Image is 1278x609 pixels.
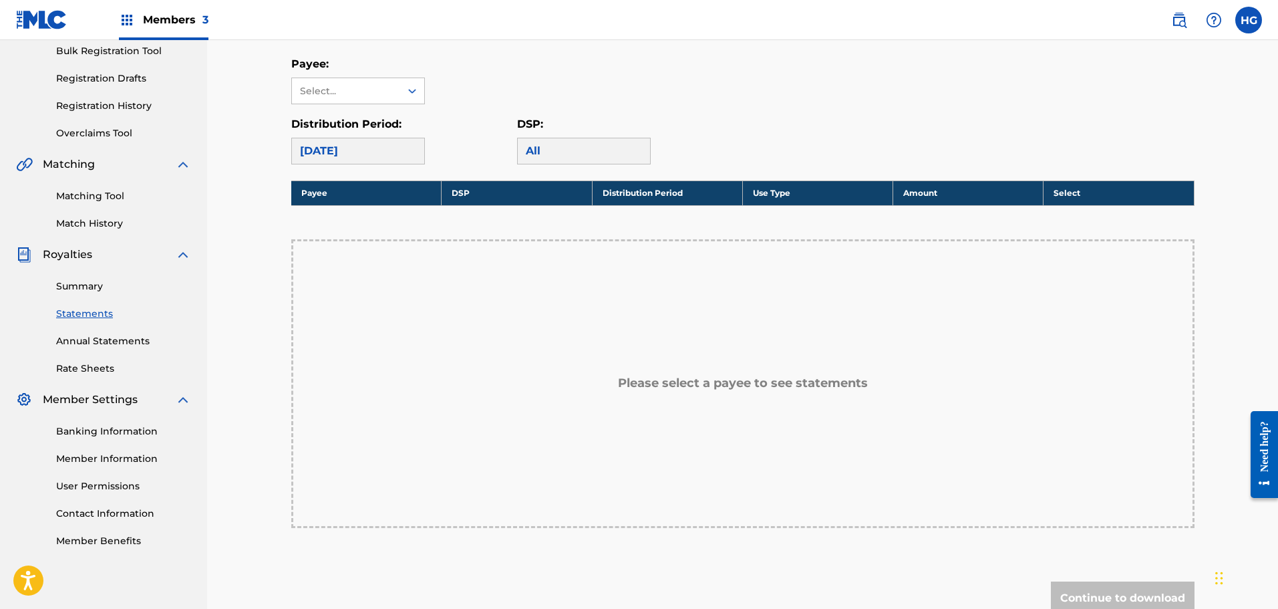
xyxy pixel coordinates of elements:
[56,534,191,548] a: Member Benefits
[16,156,33,172] img: Matching
[56,217,191,231] a: Match History
[43,392,138,408] span: Member Settings
[43,247,92,263] span: Royalties
[16,10,67,29] img: MLC Logo
[56,279,191,293] a: Summary
[56,44,191,58] a: Bulk Registration Tool
[1201,7,1227,33] div: Help
[1166,7,1192,33] a: Public Search
[56,452,191,466] a: Member Information
[16,392,32,408] img: Member Settings
[1211,545,1278,609] iframe: Chat Widget
[300,84,391,98] div: Select...
[742,180,893,205] th: Use Type
[592,180,742,205] th: Distribution Period
[56,424,191,439] a: Banking Information
[56,99,191,113] a: Registration History
[175,247,191,263] img: expand
[893,180,1044,205] th: Amount
[517,118,543,130] label: DSP:
[56,334,191,348] a: Annual Statements
[202,13,208,26] span: 3
[56,479,191,493] a: User Permissions
[1206,12,1222,28] img: help
[16,247,32,263] img: Royalties
[1215,558,1223,598] div: Drag
[175,392,191,408] img: expand
[1044,180,1194,205] th: Select
[119,12,135,28] img: Top Rightsholders
[291,57,329,70] label: Payee:
[56,189,191,203] a: Matching Tool
[1171,12,1187,28] img: search
[143,12,208,27] span: Members
[442,180,592,205] th: DSP
[56,307,191,321] a: Statements
[618,376,868,391] h5: Please select a payee to see statements
[56,126,191,140] a: Overclaims Tool
[175,156,191,172] img: expand
[43,156,95,172] span: Matching
[1235,7,1262,33] div: User Menu
[291,180,442,205] th: Payee
[56,362,191,376] a: Rate Sheets
[291,118,402,130] label: Distribution Period:
[56,72,191,86] a: Registration Drafts
[1241,400,1278,508] iframe: Resource Center
[56,507,191,521] a: Contact Information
